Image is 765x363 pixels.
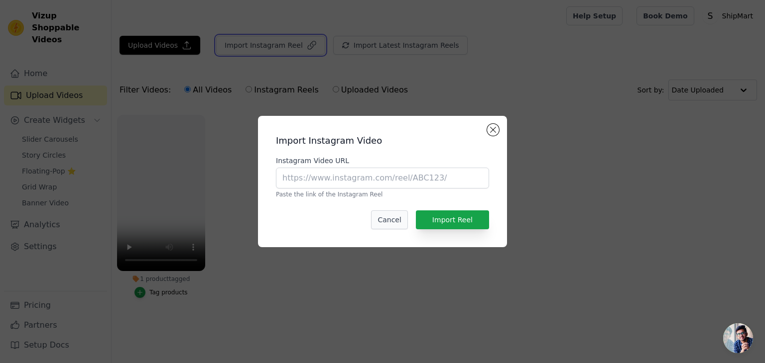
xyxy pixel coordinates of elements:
[276,168,489,188] input: https://www.instagram.com/reel/ABC123/
[487,124,499,136] button: Close modal
[723,323,753,353] a: Open chat
[276,190,489,198] p: Paste the link of the Instagram Reel
[276,134,489,148] h2: Import Instagram Video
[276,156,489,166] label: Instagram Video URL
[416,210,489,229] button: Import Reel
[371,210,407,229] button: Cancel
